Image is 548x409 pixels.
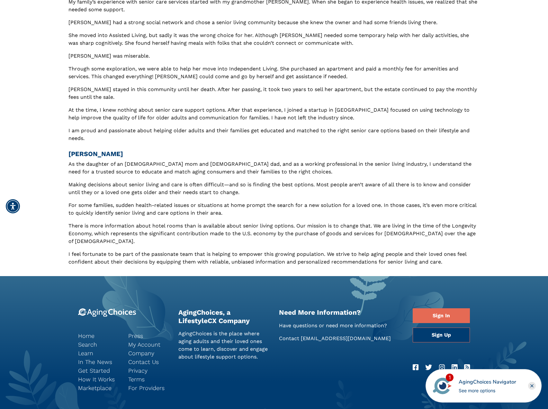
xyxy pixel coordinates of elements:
[431,375,453,397] img: avatar
[78,331,119,340] a: Home
[6,199,20,213] div: Accessibility Menu
[68,52,480,60] p: [PERSON_NAME] was miserable.
[413,308,470,323] a: Sign In
[279,322,403,330] p: Have questions or need more information?
[68,150,480,158] h3: [PERSON_NAME]
[68,250,480,266] p: I feel fortunate to be part of the passionate team that is helping to empower this growing popula...
[528,382,536,390] div: Close
[128,340,169,349] a: My Account
[78,358,119,366] a: In The News
[68,19,480,26] p: [PERSON_NAME] had a strong social network and chose a senior living community because she knew th...
[78,340,119,349] a: Search
[68,32,480,47] p: She moved into Assisted Living, but sadly it was the wrong choice for her. Although [PERSON_NAME]...
[128,358,169,366] a: Contact Us
[279,335,403,342] p: Contact
[78,349,119,358] a: Learn
[279,308,403,316] h2: Need More Information?
[78,366,119,375] a: Get Started
[68,86,480,101] p: [PERSON_NAME] stayed in this community until her death. After her passing, it took two years to s...
[425,362,432,373] a: Twitter
[128,331,169,340] a: Press
[68,222,480,245] p: There is more information about hotel rooms than is available about senior living options. Our mi...
[68,127,480,142] p: I am proud and passionate about helping older adults and their families get educated and matched ...
[178,308,269,324] h2: AgingChoices, a LifestyleCX Company
[459,387,516,394] div: See more options
[452,362,457,373] a: LinkedIn
[439,362,445,373] a: Instagram
[413,328,470,342] a: Sign Up
[178,330,269,361] p: AgingChoices is the place where aging adults and their loved ones come to learn, discover and eng...
[68,201,480,217] p: For some families, sudden health-related issues or situations at home prompt the search for a new...
[128,349,169,358] a: Company
[446,374,454,381] div: 1
[464,362,470,373] a: RSS Feed
[128,375,169,384] a: Terms
[78,384,119,392] a: Marketplace
[68,65,480,80] p: Through some exploration, we were able to help her move into Independent Living. She purchased an...
[128,384,169,392] a: For Providers
[128,366,169,375] a: Privacy
[459,378,516,386] div: AgingChoices Navigator
[68,181,480,196] p: Making decisions about senior living and care is often difficult—and so is finding the best optio...
[68,106,480,122] p: At the time, I knew nothing about senior care support options. After that experience, I joined a ...
[78,375,119,384] a: How It Works
[68,160,480,176] p: As the daughter of an [DEMOGRAPHIC_DATA] mom and [DEMOGRAPHIC_DATA] dad, and as a working profess...
[413,362,418,373] a: Facebook
[78,308,136,317] img: 9-logo.svg
[301,335,391,341] a: [EMAIL_ADDRESS][DOMAIN_NAME]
